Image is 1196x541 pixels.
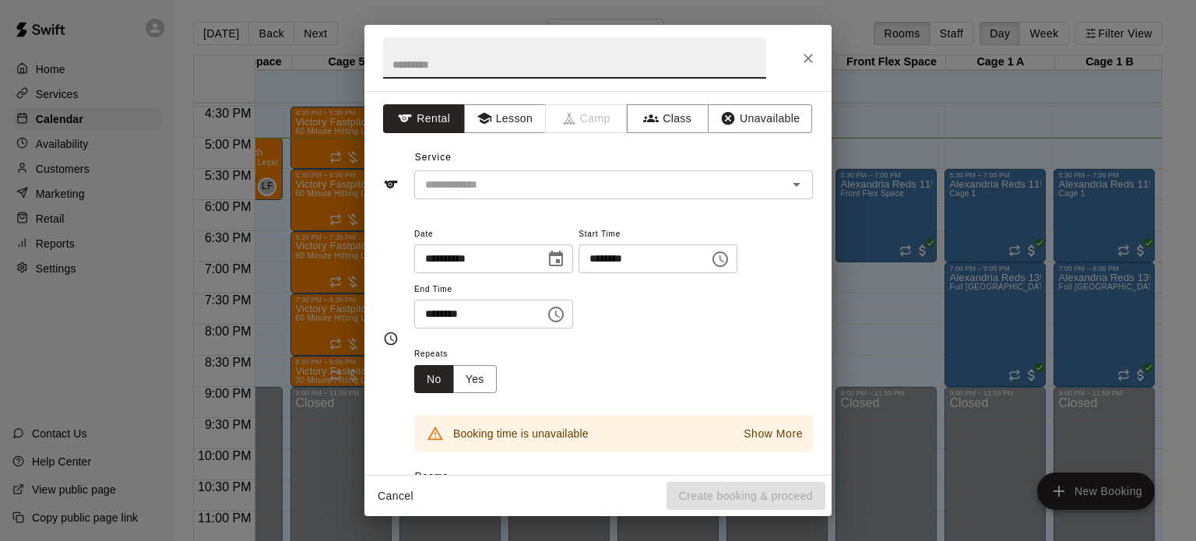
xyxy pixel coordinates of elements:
button: Remove all [751,469,813,494]
span: Date [414,224,573,245]
span: Rooms [415,471,448,482]
button: Choose date, selected date is Oct 15, 2025 [540,244,572,275]
p: Show More [744,426,803,442]
button: Choose time, selected time is 5:45 PM [540,299,572,330]
div: Booking time is unavailable [453,420,589,448]
button: Close [794,44,822,72]
span: Camps can only be created in the Services page [546,104,628,133]
button: Unavailable [708,104,812,133]
button: Add all [702,469,751,494]
span: Start Time [579,224,737,245]
button: Open [786,174,807,195]
div: outlined button group [414,365,497,394]
button: Choose time, selected time is 5:15 PM [705,244,736,275]
button: Class [627,104,709,133]
svg: Service [383,177,399,192]
button: Show More [740,423,807,445]
svg: Timing [383,331,399,346]
span: Service [415,152,452,163]
button: Lesson [464,104,546,133]
span: Repeats [414,344,509,365]
button: No [414,365,454,394]
button: Yes [453,365,497,394]
button: Rental [383,104,465,133]
button: Cancel [371,482,420,511]
span: End Time [414,279,573,300]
